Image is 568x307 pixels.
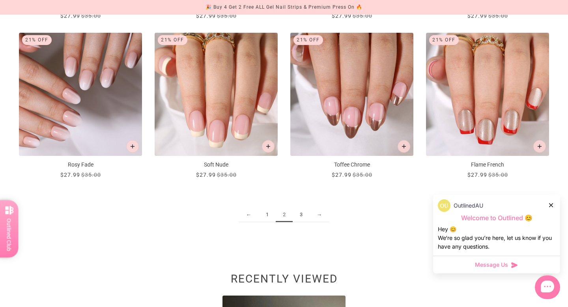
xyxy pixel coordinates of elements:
span: 2 [276,208,293,222]
img: data:image/png;base64,iVBORw0KGgoAAAANSUhEUgAAACQAAAAkCAYAAADhAJiYAAAC6klEQVR4AexVS2gUQRB9M7Ozs79... [438,199,450,212]
a: ← [239,208,259,222]
span: $35.00 [217,13,237,19]
p: Welcome to Outlined 😊 [438,214,555,222]
button: Add to cart [126,140,139,153]
span: $27.99 [332,13,351,19]
span: $35.00 [217,172,237,178]
span: $35.00 [81,172,101,178]
span: $35.00 [81,13,101,19]
span: $35.00 [488,172,508,178]
span: $27.99 [60,13,80,19]
span: $27.99 [60,172,80,178]
p: Soft Nude [155,161,278,169]
a: → [310,208,329,222]
a: Toffee Chrome [290,33,413,179]
div: 🎉 Buy 4 Get 2 Free ALL Gel Nail Strips & Premium Press On 🔥 [206,3,362,11]
a: 3 [293,208,310,222]
span: $27.99 [196,172,216,178]
button: Add to cart [398,140,410,153]
span: $35.00 [353,172,372,178]
a: Flame French [426,33,549,179]
button: Add to cart [262,140,275,153]
p: Flame French [426,161,549,169]
span: $27.99 [467,172,487,178]
span: Message Us [475,261,508,269]
span: $27.99 [467,13,487,19]
div: 21% Off [158,35,187,45]
div: 21% Off [293,35,323,45]
span: $35.00 [353,13,372,19]
a: Rosy Fade [19,33,142,179]
p: OutlinedAU [454,201,483,210]
button: Add to cart [533,140,546,153]
a: 1 [259,208,276,222]
div: 21% Off [22,35,52,45]
div: 21% Off [429,35,459,45]
span: $27.99 [332,172,351,178]
h2: Recently viewed [19,277,549,285]
p: Toffee Chrome [290,161,413,169]
p: Rosy Fade [19,161,142,169]
span: $27.99 [196,13,216,19]
span: $35.00 [488,13,508,19]
a: Soft Nude [155,33,278,179]
div: Hey 😊 We‘re so glad you’re here, let us know if you have any questions. [438,225,555,251]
